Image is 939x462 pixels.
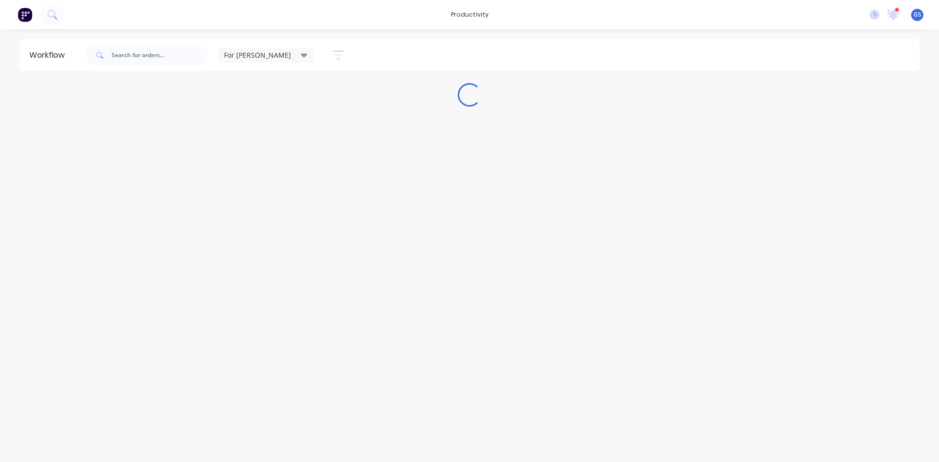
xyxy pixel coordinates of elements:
[224,50,291,60] span: For [PERSON_NAME]
[914,10,921,19] span: GS
[29,49,69,61] div: Workflow
[112,45,208,65] input: Search for orders...
[446,7,493,22] div: productivity
[18,7,32,22] img: Factory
